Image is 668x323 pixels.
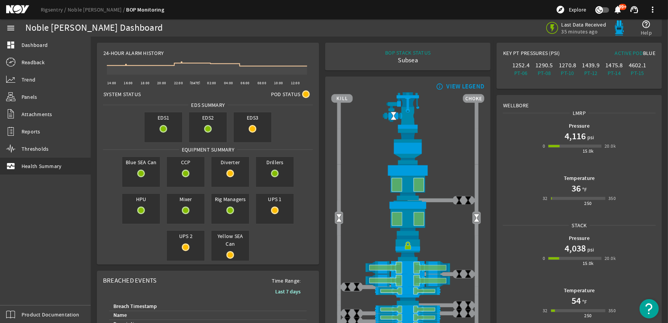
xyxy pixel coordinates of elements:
[25,24,163,32] div: Noble [PERSON_NAME] Dashboard
[331,287,484,295] img: PipeRamOpen.png
[343,309,352,318] img: ValveClose.png
[188,101,228,109] span: EDS SUMMARY
[446,83,484,90] div: VIEW LEGEND
[274,81,283,85] text: 10:00
[543,142,545,150] div: 0
[266,277,307,285] span: Time Range:
[331,129,484,165] img: FlexJoint.png
[211,231,249,249] span: Yellow SEA Can
[583,147,594,155] div: 15.0k
[464,196,473,205] img: ValveClose.png
[564,175,595,182] b: Temperature
[570,109,588,117] span: LMRP
[586,246,594,253] span: psi
[389,111,398,120] img: Valve2Open.png
[122,194,160,205] span: HPU
[331,295,484,305] img: BopBodyShearBottom.png
[275,288,301,295] b: Last 7 days
[385,57,430,64] div: Subsea
[174,81,183,85] text: 22:00
[331,305,484,313] img: PipeRamOpen.png
[6,23,15,33] mat-icon: menu
[497,95,661,109] div: Wellbore
[167,231,204,241] span: UPS 2
[22,145,49,153] span: Thresholds
[557,62,578,69] div: 1270.8
[605,142,616,150] div: 20.0k
[331,274,484,287] img: ShearRamOpen.png
[643,0,662,19] button: more_vert
[6,40,15,50] mat-icon: dashboard
[615,50,643,57] span: Active Pod
[113,302,157,311] div: Breach Timestamp
[569,122,590,130] b: Pressure
[627,62,648,69] div: 4602.1
[534,62,555,69] div: 1290.5
[157,81,166,85] text: 20:00
[107,81,116,85] text: 14:00
[122,157,160,168] span: Blue SEA Can
[605,255,616,262] div: 20.0k
[189,112,227,123] span: EDS2
[331,261,484,274] img: ShearRamOpen.png
[585,312,592,320] div: 250
[562,28,607,35] span: 35 minutes ago
[258,81,266,85] text: 08:00
[464,301,473,310] img: ValveClose.png
[557,69,578,77] div: PT-10
[190,81,201,85] text: [DATE]
[569,235,590,242] b: Pressure
[291,81,300,85] text: 12:00
[269,285,307,298] button: Last 7 days
[145,112,182,123] span: EDS1
[534,69,555,77] div: PT-08
[511,62,531,69] div: 1252.4
[569,221,589,229] span: Stack
[612,20,627,36] img: Bluepod.svg
[613,5,623,14] mat-icon: notifications
[455,196,464,205] img: ValveClose.png
[565,242,586,255] h1: 4,038
[455,270,464,279] img: ValveClose.png
[608,307,616,315] div: 350
[385,49,430,57] div: BOP STACK STATUS
[22,93,37,101] span: Panels
[585,200,592,207] div: 250
[208,81,216,85] text: 02:00
[22,58,45,66] span: Readback
[6,161,15,171] mat-icon: monitor_heart
[271,90,301,98] span: Pod Status
[343,282,352,291] img: ValveClose.png
[643,50,655,57] span: Blue
[103,276,157,285] span: Breached Events
[564,287,595,294] b: Temperature
[41,6,68,13] a: Rigsentry
[112,311,301,320] div: Name
[68,6,126,13] a: Noble [PERSON_NAME]
[224,81,233,85] text: 04:00
[614,6,622,14] button: 99+
[256,157,294,168] span: Drillers
[503,49,579,60] div: Key PT Pressures (PSI)
[331,200,484,236] img: LowerAnnularOpen.png
[572,182,581,195] h1: 36
[640,299,659,318] button: Open Resource Center
[543,307,548,315] div: 32
[604,69,625,77] div: PT-14
[553,3,589,16] button: Explore
[581,62,601,69] div: 1439.9
[586,133,594,141] span: psi
[22,41,48,49] span: Dashboard
[464,270,473,279] img: ValveClose.png
[543,255,545,262] div: 0
[641,29,652,37] span: Help
[234,112,271,123] span: EDS3
[179,146,237,153] span: Equipment Summary
[331,313,484,321] img: PipeRamOpen.png
[581,298,587,306] span: °F
[604,62,625,69] div: 1475.8
[241,81,249,85] text: 06:00
[543,195,548,202] div: 32
[608,195,616,202] div: 350
[572,295,581,307] h1: 54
